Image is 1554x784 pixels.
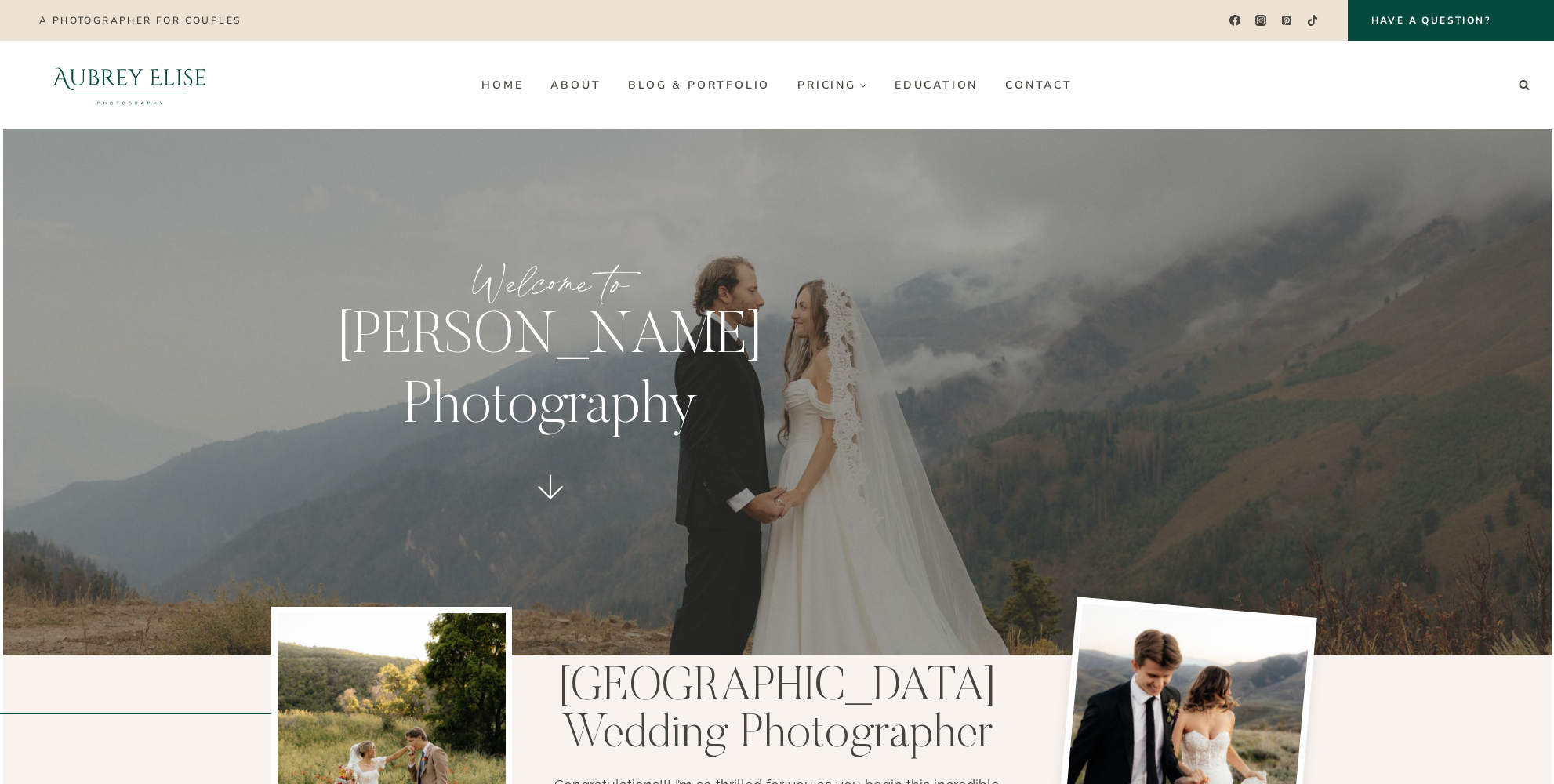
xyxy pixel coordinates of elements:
[880,72,991,97] a: Education
[615,72,784,97] a: Blog & Portfolio
[468,72,1086,97] nav: Primary
[1250,9,1273,32] a: Instagram
[1513,74,1535,96] button: View Search Form
[468,72,537,97] a: Home
[287,253,814,312] p: Welcome to
[1302,9,1324,32] a: TikTok
[797,79,867,91] span: Pricing
[992,72,1087,97] a: Contact
[1276,9,1298,32] a: Pinterest
[19,41,241,129] img: Aubrey Elise Photography
[1223,9,1246,32] a: Facebook
[546,665,1008,759] h1: [GEOGRAPHIC_DATA] Wedding Photographer
[39,15,241,26] p: A photographer for couples
[784,72,881,97] a: Pricing
[287,304,814,444] p: [PERSON_NAME] Photography
[537,72,615,97] a: About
